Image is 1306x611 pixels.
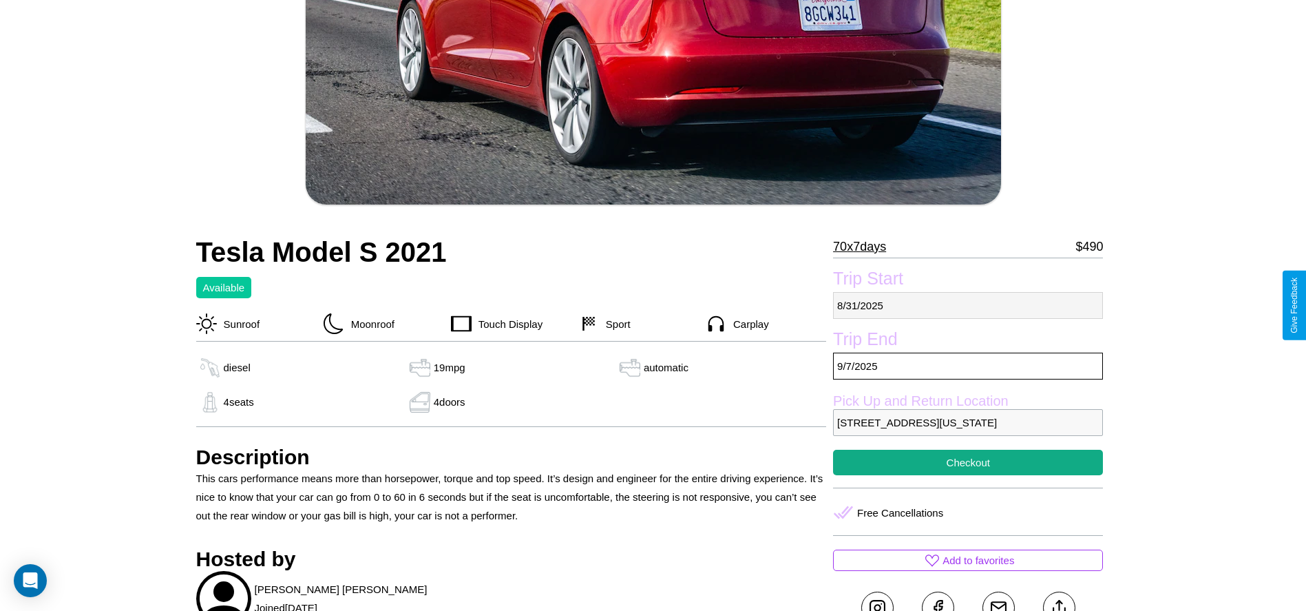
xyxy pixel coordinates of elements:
p: 19 mpg [434,358,465,377]
p: Sunroof [217,315,260,333]
img: gas [196,358,224,378]
p: [PERSON_NAME] [PERSON_NAME] [255,580,428,599]
p: Add to favorites [942,551,1014,570]
p: diesel [224,358,251,377]
p: 4 doors [434,393,465,411]
img: gas [406,358,434,378]
button: Add to favorites [833,550,1103,571]
img: gas [196,392,224,413]
p: Moonroof [344,315,394,333]
div: Open Intercom Messenger [14,564,47,597]
h2: Tesla Model S 2021 [196,237,827,268]
p: $ 490 [1075,236,1103,258]
label: Pick Up and Return Location [833,393,1103,409]
label: Trip Start [833,269,1103,292]
div: Give Feedback [1289,278,1299,333]
h3: Description [196,446,827,469]
img: gas [616,358,644,378]
p: 8 / 31 / 2025 [833,292,1103,319]
img: gas [406,392,434,413]
p: 70 x 7 days [833,236,886,258]
p: Touch Display [472,315,543,333]
p: 9 / 7 / 2025 [833,353,1103,380]
p: [STREET_ADDRESS][US_STATE] [833,409,1103,436]
p: 4 seats [224,393,254,411]
p: Carplay [726,315,769,333]
p: Sport [599,315,631,333]
p: automatic [644,358,688,377]
h3: Hosted by [196,548,827,571]
button: Checkout [833,450,1103,475]
label: Trip End [833,329,1103,353]
p: This cars performance means more than horsepower, torque and top speed. It’s design and engineer ... [196,469,827,525]
p: Available [203,278,245,297]
p: Free Cancellations [857,504,943,522]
